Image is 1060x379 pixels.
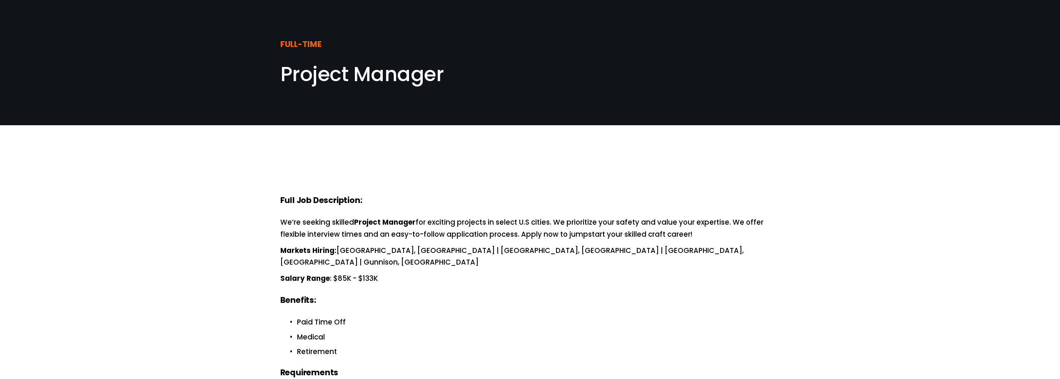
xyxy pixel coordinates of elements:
strong: Project Manager [354,217,416,229]
strong: Markets Hiring: [280,245,337,257]
p: : $85K - $133K [280,273,780,285]
strong: FULL-TIME [280,38,322,52]
p: [GEOGRAPHIC_DATA], [GEOGRAPHIC_DATA] | [GEOGRAPHIC_DATA], [GEOGRAPHIC_DATA] | [GEOGRAPHIC_DATA], ... [280,245,780,268]
p: Paid Time Off [297,317,780,328]
p: We’re seeking skilled for exciting projects in select U.S cities. We prioritize your safety and v... [280,217,780,240]
span: Project Manager [280,60,444,88]
strong: Benefits: [280,294,316,308]
strong: Salary Range [280,273,330,285]
strong: Full Job Description: [280,194,362,208]
p: Retirement [297,346,780,357]
p: Medical [297,332,780,343]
